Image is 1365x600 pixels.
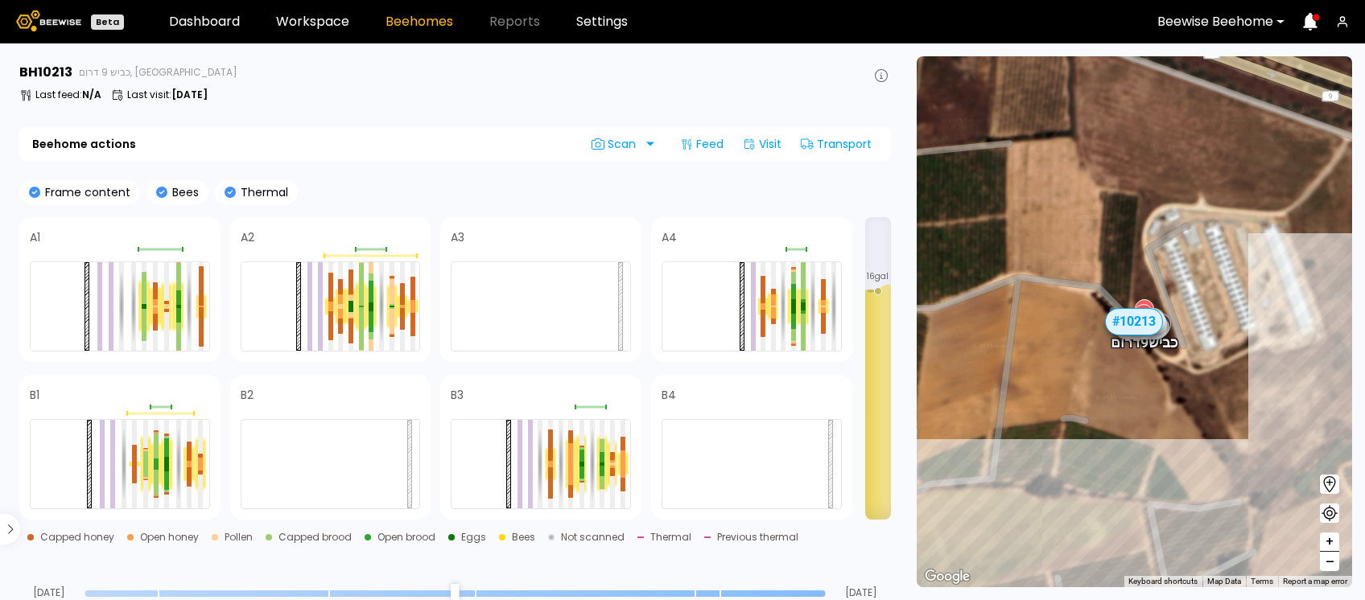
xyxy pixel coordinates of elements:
[19,588,79,598] span: [DATE]
[451,232,464,243] h4: A3
[91,14,124,30] div: Beta
[236,187,288,198] p: Thermal
[717,532,798,542] div: Previous thermal
[241,232,254,243] h4: A2
[1283,577,1347,586] a: Report a map error
[561,532,625,542] div: Not scanned
[592,138,641,150] span: Scan
[169,15,240,28] a: Dashboard
[921,566,974,587] img: Google
[386,15,453,28] a: Beehomes
[40,532,114,542] div: Capped honey
[40,187,130,198] p: Frame content
[1105,308,1163,335] div: # 10213
[662,232,677,243] h4: A4
[662,389,676,401] h4: B4
[1207,576,1241,587] button: Map Data
[794,131,878,157] div: Transport
[451,389,464,401] h4: B3
[1251,577,1273,586] a: Terms (opens in new tab)
[19,66,72,79] h3: BH 10213
[867,273,889,281] span: 16 gal
[650,532,691,542] div: Thermal
[167,187,199,198] p: Bees
[674,131,730,157] div: Feed
[1325,532,1334,552] span: +
[30,232,40,243] h4: A1
[1326,552,1334,572] span: –
[32,138,136,150] b: Beehome actions
[1320,552,1339,571] button: –
[576,15,628,28] a: Settings
[16,10,81,31] img: Beewise logo
[276,15,349,28] a: Workspace
[1128,576,1198,587] button: Keyboard shortcuts
[225,532,253,542] div: Pollen
[512,532,535,542] div: Bees
[79,68,237,77] span: כביש 9 דרום, [GEOGRAPHIC_DATA]
[489,15,540,28] span: Reports
[127,90,208,100] p: Last visit :
[241,389,254,401] h4: B2
[82,88,101,101] b: N/A
[1320,532,1339,552] button: +
[461,532,486,542] div: Eggs
[30,389,39,401] h4: B1
[278,532,352,542] div: Capped brood
[921,566,974,587] a: Open this area in Google Maps (opens a new window)
[736,131,788,157] div: Visit
[35,90,101,100] p: Last feed :
[377,532,435,542] div: Open brood
[171,88,208,101] b: [DATE]
[831,588,891,598] span: [DATE]
[140,532,199,542] div: Open honey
